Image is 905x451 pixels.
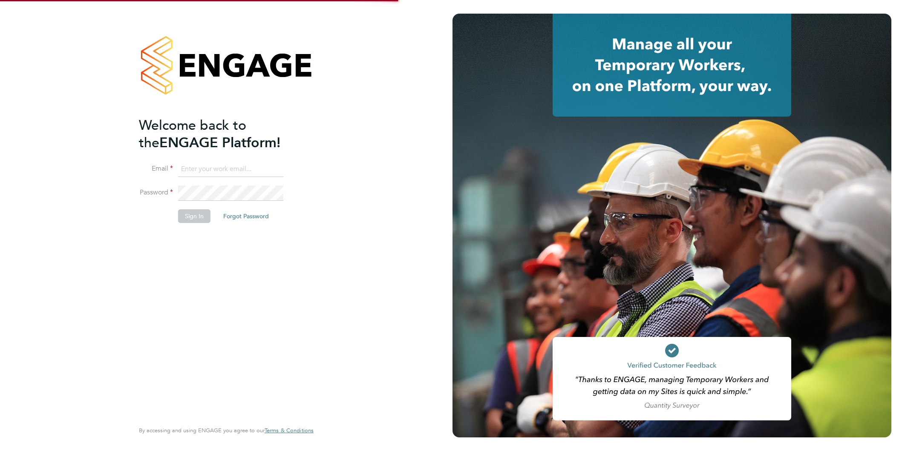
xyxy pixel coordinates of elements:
input: Enter your work email... [178,162,283,177]
label: Email [139,164,173,173]
span: By accessing and using ENGAGE you agree to our [139,427,314,434]
span: Terms & Conditions [265,427,314,434]
span: Welcome back to the [139,117,246,151]
button: Forgot Password [216,209,276,223]
button: Sign In [178,209,210,223]
a: Terms & Conditions [265,427,314,434]
label: Password [139,188,173,197]
h2: ENGAGE Platform! [139,117,305,151]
